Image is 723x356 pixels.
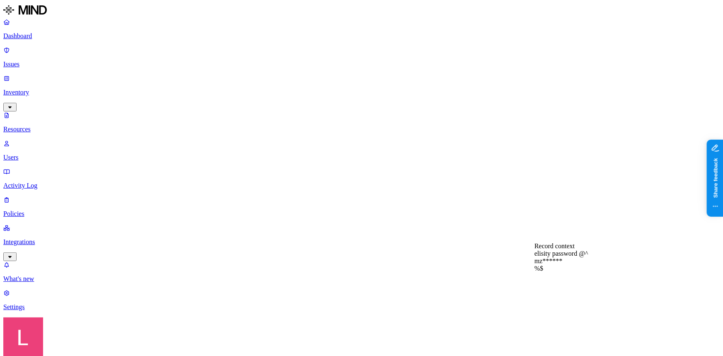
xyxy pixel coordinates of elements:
[3,275,720,283] p: What's new
[3,182,720,189] p: Activity Log
[3,126,720,133] p: Resources
[3,303,720,311] p: Settings
[534,242,588,250] div: Record context
[3,210,720,218] p: Policies
[3,32,720,40] p: Dashboard
[3,3,47,17] img: MIND
[3,61,720,68] p: Issues
[3,154,720,161] p: Users
[3,238,720,246] p: Integrations
[3,89,720,96] p: Inventory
